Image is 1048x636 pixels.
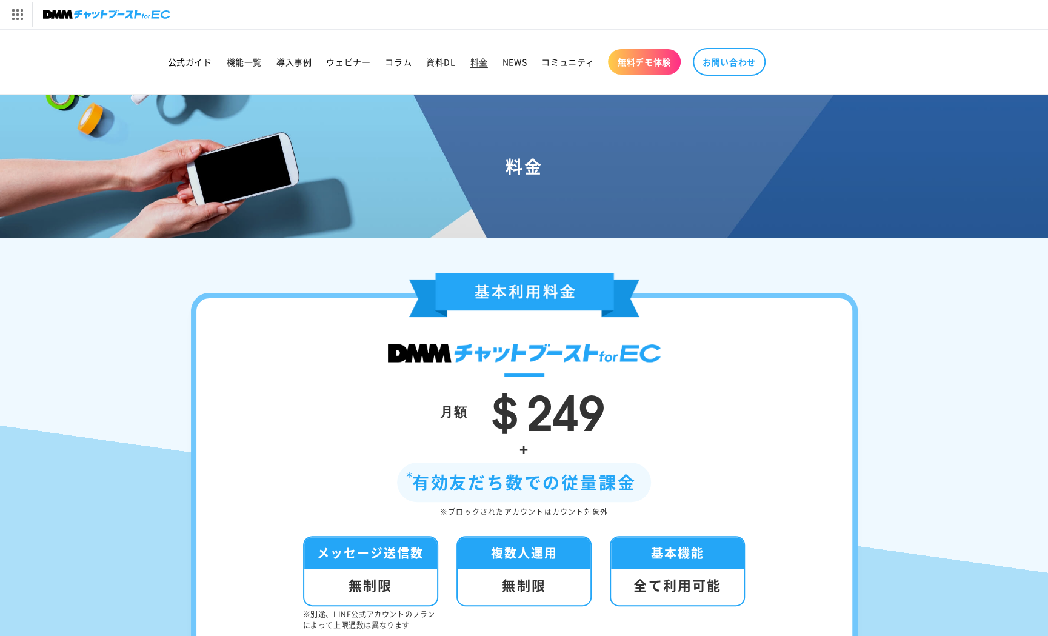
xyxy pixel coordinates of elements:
span: お問い合わせ [703,56,756,67]
span: 料金 [470,56,488,67]
a: 料金 [463,49,495,75]
div: + [233,436,816,462]
div: 月額 [440,400,468,423]
p: ※別途、LINE公式アカウントのプランによって上限通数は異なります [303,609,438,631]
a: 導入事例 [269,49,319,75]
div: 基本機能 [611,537,744,569]
span: コラム [385,56,412,67]
a: ウェビナー [319,49,378,75]
a: 公式ガイド [161,49,219,75]
a: 資料DL [419,49,462,75]
span: ＄249 [480,373,605,444]
div: 有効友だち数での従量課金 [397,463,652,502]
a: NEWS [495,49,534,75]
h1: 料金 [15,155,1033,177]
img: DMMチャットブースト [388,344,661,363]
a: コミュニティ [534,49,602,75]
span: 無料デモ体験 [618,56,671,67]
a: コラム [378,49,419,75]
span: NEWS [502,56,527,67]
div: 無制限 [304,569,437,605]
div: 複数人運用 [458,537,590,569]
a: お問い合わせ [693,48,766,76]
div: メッセージ送信数 [304,537,437,569]
a: 無料デモ体験 [608,49,681,75]
a: 機能一覧 [219,49,269,75]
img: 基本利用料金 [409,273,639,317]
span: コミュニティ [541,56,595,67]
div: 無制限 [458,569,590,605]
span: 資料DL [426,56,455,67]
span: 導入事例 [276,56,312,67]
img: サービス [2,2,32,27]
span: 公式ガイド [168,56,212,67]
span: 機能一覧 [227,56,262,67]
div: 全て利用可能 [611,569,744,605]
div: ※ブロックされたアカウントはカウント対象外 [233,505,816,518]
img: チャットブーストforEC [43,6,170,23]
span: ウェビナー [326,56,370,67]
